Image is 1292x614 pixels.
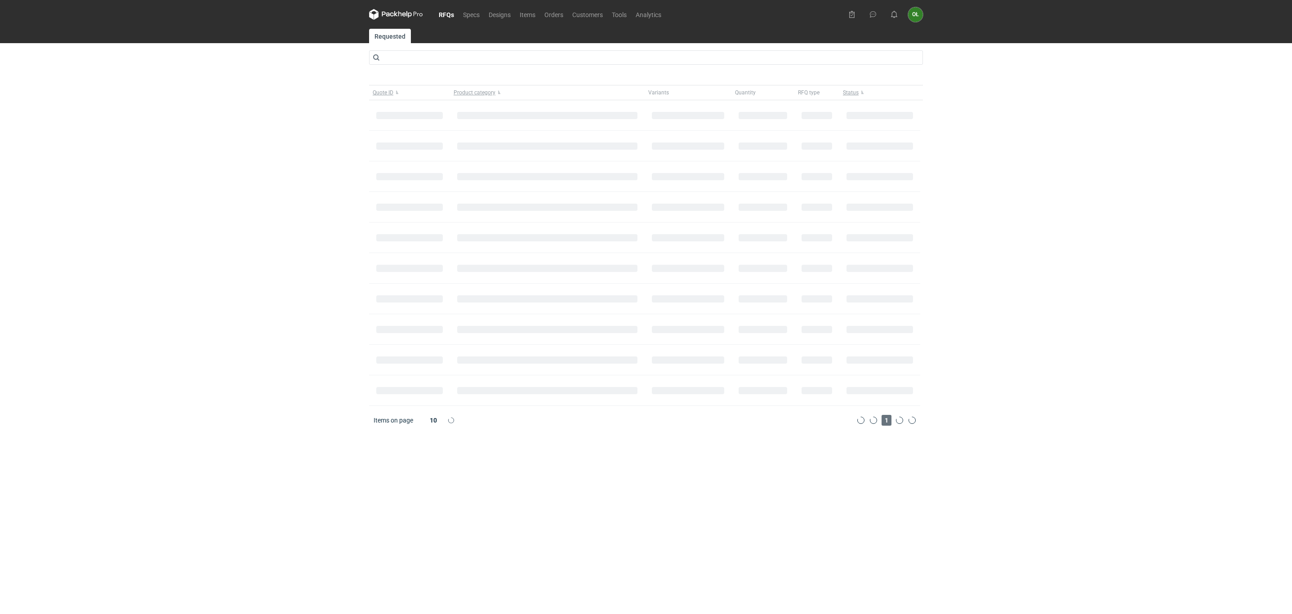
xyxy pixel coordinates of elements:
[374,416,413,425] span: Items on page
[450,85,645,100] button: Product category
[908,7,923,22] div: Olga Łopatowicz
[839,85,920,100] button: Status
[459,9,484,20] a: Specs
[648,89,669,96] span: Variants
[369,85,450,100] button: Quote ID
[434,9,459,20] a: RFQs
[369,29,411,43] a: Requested
[882,415,891,426] span: 1
[607,9,631,20] a: Tools
[631,9,666,20] a: Analytics
[735,89,756,96] span: Quantity
[798,89,820,96] span: RFQ type
[515,9,540,20] a: Items
[843,89,859,96] span: Status
[373,89,393,96] span: Quote ID
[369,9,423,20] svg: Packhelp Pro
[419,414,448,427] div: 10
[454,89,495,96] span: Product category
[908,7,923,22] button: OŁ
[540,9,568,20] a: Orders
[568,9,607,20] a: Customers
[484,9,515,20] a: Designs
